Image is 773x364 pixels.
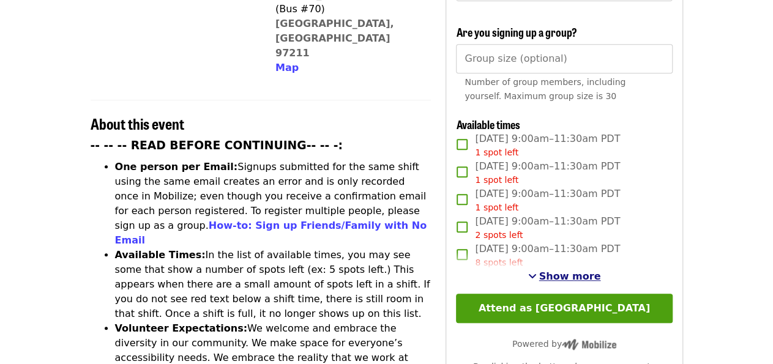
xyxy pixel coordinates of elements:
span: [DATE] 9:00am–11:30am PDT [475,214,620,242]
span: Show more [539,270,601,282]
span: 1 spot left [475,147,518,157]
strong: Volunteer Expectations: [115,322,248,334]
span: Number of group members, including yourself. Maximum group size is 30 [465,77,625,101]
button: Attend as [GEOGRAPHIC_DATA] [456,294,672,323]
span: Available times [456,116,520,132]
span: [DATE] 9:00am–11:30am PDT [475,159,620,187]
span: Map [275,62,299,73]
span: [DATE] 9:00am–11:30am PDT [475,187,620,214]
strong: -- -- -- READ BEFORE CONTINUING-- -- -: [91,139,343,152]
li: Signups submitted for the same shift using the same email creates an error and is only recorded o... [115,160,431,248]
strong: Available Times: [115,249,206,261]
input: [object Object] [456,44,672,73]
span: Powered by [512,339,616,349]
span: Are you signing up a group? [456,24,577,40]
button: Map [275,61,299,75]
button: See more timeslots [528,269,601,284]
strong: One person per Email: [115,161,238,173]
a: How-to: Sign up Friends/Family with No Email [115,220,427,246]
a: [GEOGRAPHIC_DATA], [GEOGRAPHIC_DATA] 97211 [275,18,394,59]
span: About this event [91,113,184,134]
span: 1 spot left [475,202,518,212]
div: (Bus #70) [275,2,421,17]
span: 2 spots left [475,230,523,240]
span: [DATE] 9:00am–11:30am PDT [475,132,620,159]
span: 8 spots left [475,258,523,267]
span: [DATE] 9:00am–11:30am PDT [475,242,620,269]
span: 1 spot left [475,175,518,185]
img: Powered by Mobilize [562,339,616,350]
li: In the list of available times, you may see some that show a number of spots left (ex: 5 spots le... [115,248,431,321]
